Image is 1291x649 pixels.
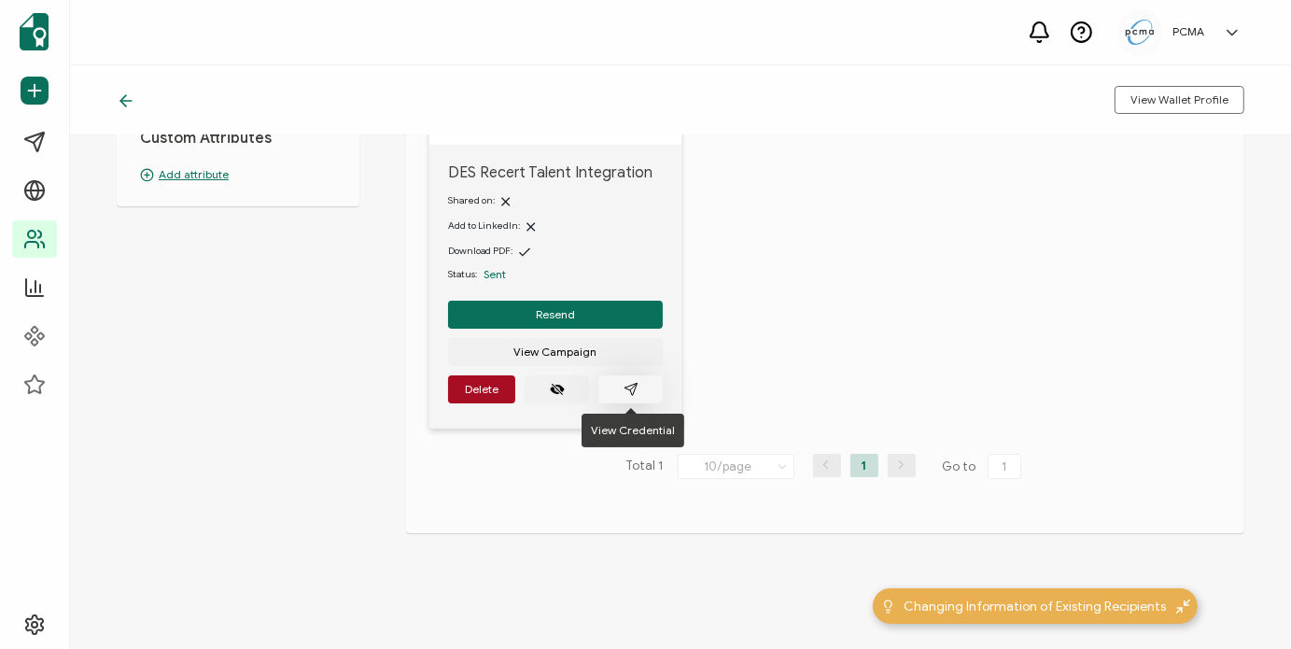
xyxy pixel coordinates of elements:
button: View Wallet Profile [1115,86,1244,114]
input: Select [678,454,794,479]
span: Add to LinkedIn: [448,219,520,232]
button: Delete [448,375,515,403]
span: Delete [465,384,498,395]
ion-icon: paper plane outline [624,382,638,397]
span: DES Recert Talent Integration [448,163,663,182]
span: Download PDF: [448,245,512,257]
div: View Credential [582,414,684,447]
span: Resend [536,309,575,320]
span: Changing Information of Existing Recipients [905,597,1167,616]
span: Shared on: [448,194,495,206]
button: View Campaign [448,338,663,366]
span: Status: [448,267,477,282]
img: sertifier-logomark-colored.svg [20,13,49,50]
span: Go to [943,454,1025,480]
img: 5c892e8a-a8c9-4ab0-b501-e22bba25706e.jpg [1126,20,1154,45]
span: View Wallet Profile [1130,94,1228,106]
h1: Custom Attributes [140,129,336,148]
span: Sent [484,267,506,281]
h5: PCMA [1172,25,1204,38]
iframe: Chat Widget [1198,559,1291,649]
img: minimize-icon.svg [1176,600,1190,614]
button: Resend [448,301,663,329]
ion-icon: eye off [550,382,565,397]
p: Add attribute [140,166,336,183]
span: View Campaign [514,346,597,358]
span: Total 1 [626,454,664,480]
li: 1 [850,454,878,477]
